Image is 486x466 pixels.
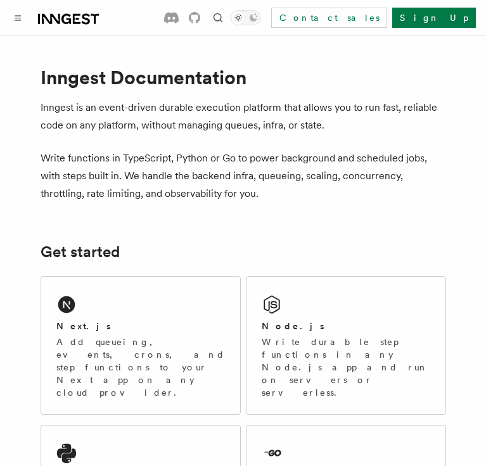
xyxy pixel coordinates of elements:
h2: Next.js [56,320,111,332]
p: Inngest is an event-driven durable execution platform that allows you to run fast, reliable code ... [41,99,446,134]
button: Toggle dark mode [231,10,261,25]
a: Sign Up [392,8,476,28]
button: Find something... [210,10,226,25]
p: Write durable step functions in any Node.js app and run on servers or serverless. [262,336,430,399]
button: Toggle navigation [10,10,25,25]
a: Get started [41,243,120,261]
p: Add queueing, events, crons, and step functions to your Next app on any cloud provider. [56,336,225,399]
h1: Inngest Documentation [41,66,446,89]
a: Next.jsAdd queueing, events, crons, and step functions to your Next app on any cloud provider. [41,276,241,415]
a: Contact sales [271,8,387,28]
h2: Node.js [262,320,324,332]
p: Write functions in TypeScript, Python or Go to power background and scheduled jobs, with steps bu... [41,149,446,203]
a: Node.jsWrite durable step functions in any Node.js app and run on servers or serverless. [246,276,446,415]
